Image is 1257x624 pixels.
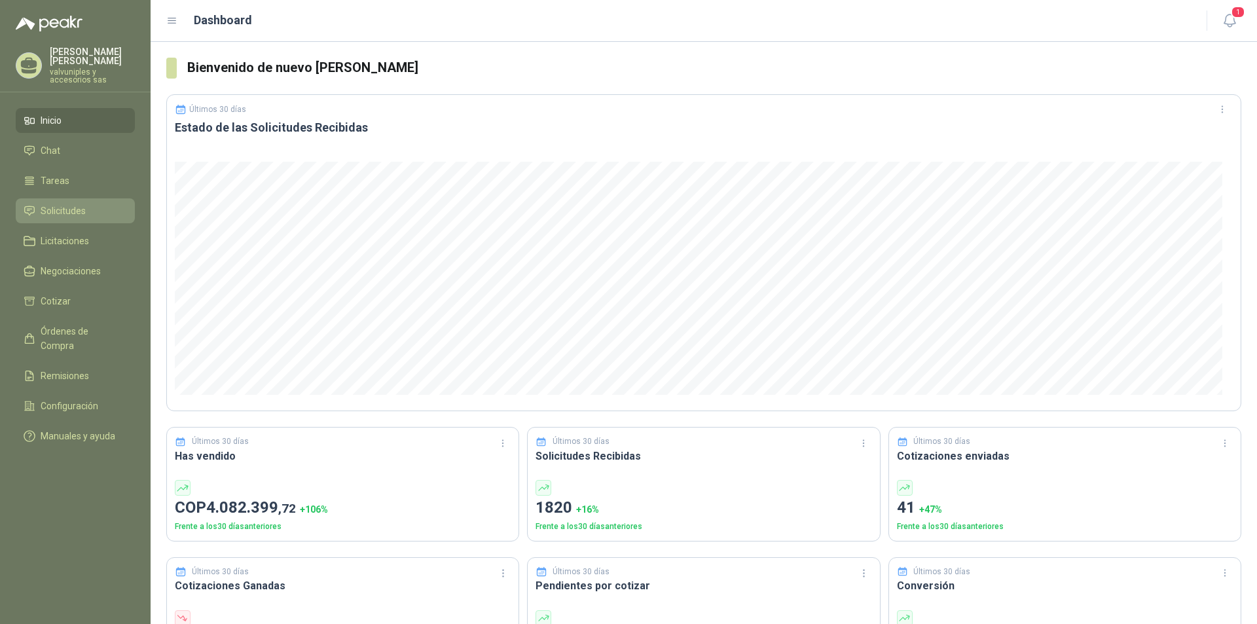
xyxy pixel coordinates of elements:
span: Cotizar [41,294,71,308]
h3: Conversión [897,578,1233,594]
h3: Bienvenido de nuevo [PERSON_NAME] [187,58,1241,78]
a: Remisiones [16,363,135,388]
span: + 106 % [300,504,328,515]
img: Logo peakr [16,16,82,31]
span: 1 [1231,6,1245,18]
p: 1820 [536,496,871,521]
span: Configuración [41,399,98,413]
button: 1 [1218,9,1241,33]
a: Órdenes de Compra [16,319,135,358]
span: Chat [41,143,60,158]
a: Solicitudes [16,198,135,223]
p: Últimos 30 días [192,566,249,578]
p: COP [175,496,511,521]
p: Últimos 30 días [913,435,970,448]
p: Últimos 30 días [553,566,610,578]
span: Negociaciones [41,264,101,278]
p: Últimos 30 días [189,105,246,114]
a: Licitaciones [16,229,135,253]
span: + 16 % [576,504,599,515]
span: Tareas [41,174,69,188]
span: Licitaciones [41,234,89,248]
h3: Solicitudes Recibidas [536,448,871,464]
span: 4.082.399 [206,498,296,517]
span: Solicitudes [41,204,86,218]
h1: Dashboard [194,11,252,29]
span: + 47 % [919,504,942,515]
p: [PERSON_NAME] [PERSON_NAME] [50,47,135,65]
p: Últimos 30 días [192,435,249,448]
h3: Pendientes por cotizar [536,578,871,594]
span: Inicio [41,113,62,128]
a: Configuración [16,394,135,418]
p: Últimos 30 días [913,566,970,578]
span: ,72 [278,501,296,516]
p: 41 [897,496,1233,521]
a: Negociaciones [16,259,135,284]
h3: Cotizaciones Ganadas [175,578,511,594]
h3: Cotizaciones enviadas [897,448,1233,464]
p: valvuniples y accesorios sas [50,68,135,84]
a: Manuales y ayuda [16,424,135,449]
a: Inicio [16,108,135,133]
a: Chat [16,138,135,163]
span: Manuales y ayuda [41,429,115,443]
a: Cotizar [16,289,135,314]
a: Tareas [16,168,135,193]
h3: Estado de las Solicitudes Recibidas [175,120,1233,136]
p: Frente a los 30 días anteriores [536,521,871,533]
h3: Has vendido [175,448,511,464]
p: Frente a los 30 días anteriores [175,521,511,533]
p: Últimos 30 días [553,435,610,448]
span: Remisiones [41,369,89,383]
span: Órdenes de Compra [41,324,122,353]
p: Frente a los 30 días anteriores [897,521,1233,533]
